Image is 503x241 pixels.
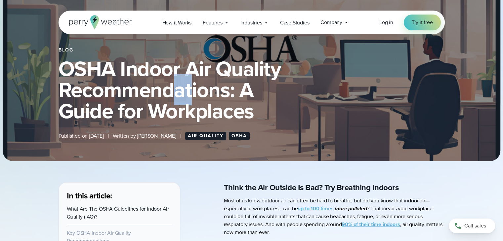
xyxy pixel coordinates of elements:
span: Features [203,19,222,27]
a: Air Quality [185,132,226,140]
a: What Are The OSHA Guidelines for Indoor Air Quality (IAQ)? [67,205,169,221]
span: Company [320,18,342,26]
a: 90% of their time indoors [342,221,400,228]
a: Call sales [449,219,495,233]
a: Case Studies [274,16,315,29]
span: Try it free [412,18,433,26]
span: Written by [PERSON_NAME] [113,132,176,140]
strong: Think the Air Outside Is Bad? Try Breathing Indoors [224,182,399,193]
h1: OSHA Indoor Air Quality Recommendations: A Guide for Workplaces [59,58,445,121]
a: How it Works [157,16,197,29]
h3: In this article: [67,190,172,201]
div: Blog [59,48,445,53]
span: Industries [240,19,262,27]
span: Case Studies [280,19,310,27]
a: Try it free [404,15,441,30]
a: OSHA [229,132,250,140]
strong: more polluted [335,205,367,212]
a: Log in [379,18,393,26]
a: up to 100 times [298,205,333,212]
span: | [180,132,181,140]
span: Published on [DATE] [59,132,104,140]
span: Call sales [464,222,486,230]
span: How it Works [162,19,192,27]
span: | [108,132,109,140]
